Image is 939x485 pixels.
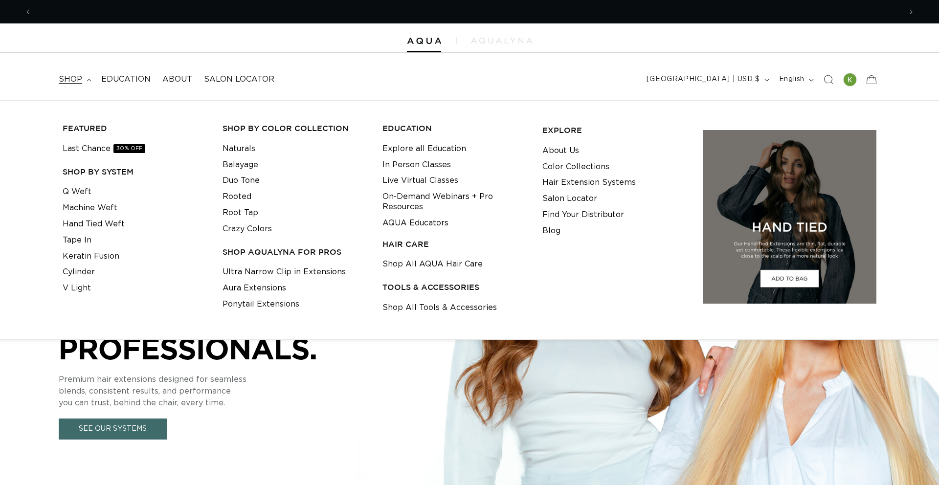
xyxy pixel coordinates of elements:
[900,2,922,21] button: Next announcement
[779,74,805,85] span: English
[63,216,125,232] a: Hand Tied Weft
[773,70,818,89] button: English
[63,123,207,133] h3: FEATURED
[162,74,192,85] span: About
[63,248,119,265] a: Keratin Fusion
[63,167,207,177] h3: SHOP BY SYSTEM
[641,70,773,89] button: [GEOGRAPHIC_DATA] | USD $
[407,38,441,44] img: Aqua Hair Extensions
[59,74,82,85] span: shop
[382,282,527,292] h3: TOOLS & ACCESSORIES
[101,74,151,85] span: Education
[63,184,91,200] a: Q Weft
[542,175,636,191] a: Hair Extension Systems
[17,2,39,21] button: Previous announcement
[542,207,624,223] a: Find Your Distributor
[382,300,497,316] a: Shop All Tools & Accessories
[382,173,458,189] a: Live Virtual Classes
[223,296,299,312] a: Ponytail Extensions
[542,191,597,207] a: Salon Locator
[63,200,117,216] a: Machine Weft
[382,157,451,173] a: In Person Classes
[382,123,527,133] h3: EDUCATION
[471,38,532,44] img: aqualyna.com
[542,125,687,135] h3: EXPLORE
[542,223,560,239] a: Blog
[63,264,95,280] a: Cylinder
[542,143,579,159] a: About Us
[382,256,483,272] a: Shop All AQUA Hair Care
[223,280,286,296] a: Aura Extensions
[113,144,145,153] span: 30% OFF
[818,69,839,90] summary: Search
[223,264,346,280] a: Ultra Narrow Clip in Extensions
[223,205,258,221] a: Root Tap
[53,68,95,90] summary: shop
[204,74,274,85] span: Salon Locator
[59,374,352,409] p: Premium hair extensions designed for seamless blends, consistent results, and performance you can...
[59,419,167,440] a: See Our Systems
[223,123,367,133] h3: Shop by Color Collection
[223,173,260,189] a: Duo Tone
[63,280,91,296] a: V Light
[95,68,156,90] a: Education
[156,68,198,90] a: About
[647,74,760,85] span: [GEOGRAPHIC_DATA] | USD $
[198,68,280,90] a: Salon Locator
[223,247,367,257] h3: Shop AquaLyna for Pros
[63,232,91,248] a: Tape In
[63,141,145,157] a: Last Chance30% OFF
[382,239,527,249] h3: HAIR CARE
[382,141,466,157] a: Explore all Education
[223,221,272,237] a: Crazy Colors
[223,157,258,173] a: Balayage
[223,189,251,205] a: Rooted
[223,141,255,157] a: Naturals
[542,159,609,175] a: Color Collections
[382,189,527,215] a: On-Demand Webinars + Pro Resources
[382,215,448,231] a: AQUA Educators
